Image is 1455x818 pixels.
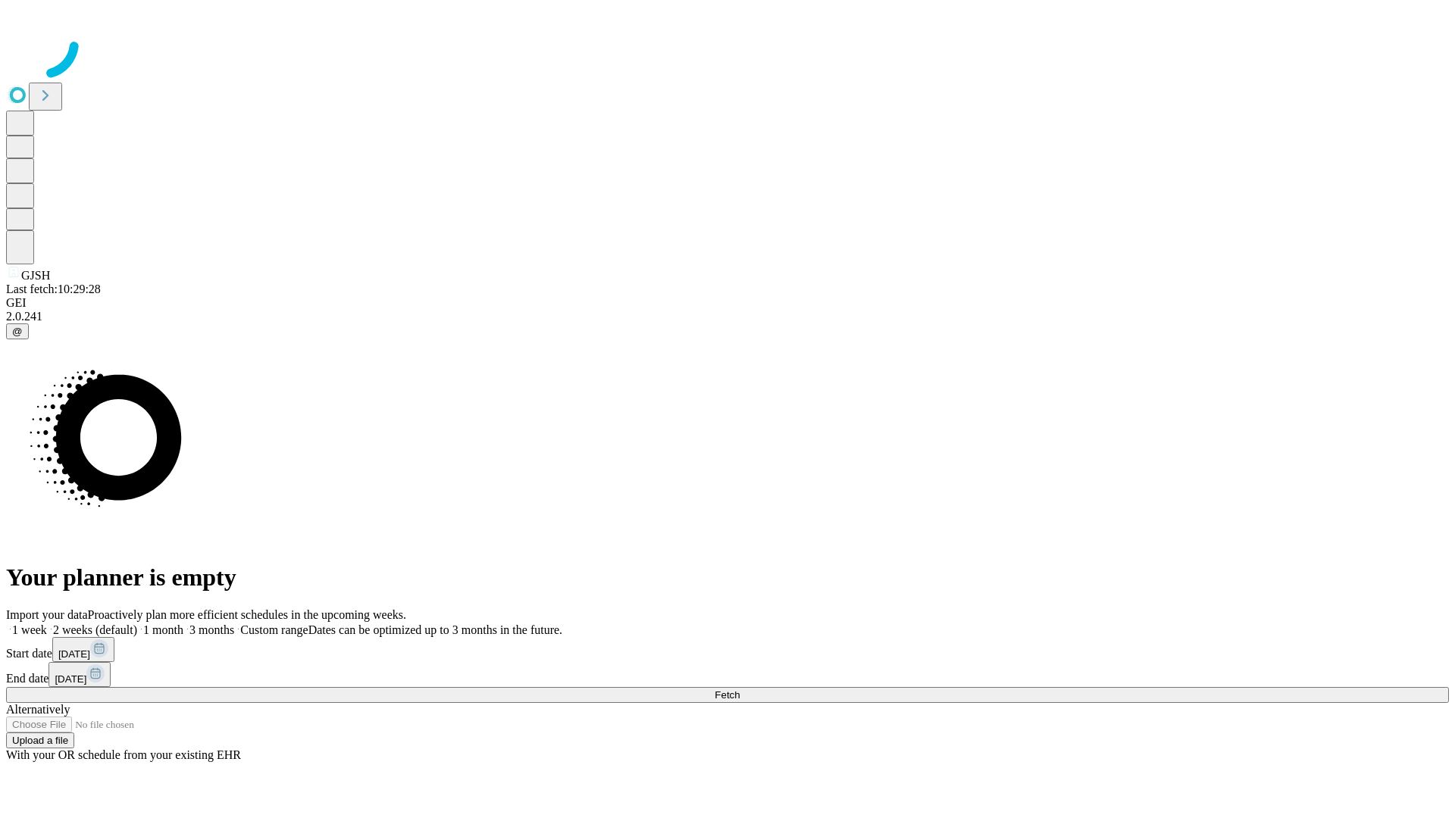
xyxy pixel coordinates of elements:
[6,732,74,748] button: Upload a file
[48,662,111,687] button: [DATE]
[6,296,1449,310] div: GEI
[88,608,406,621] span: Proactively plan more efficient schedules in the upcoming weeks.
[189,623,234,636] span: 3 months
[6,564,1449,592] h1: Your planner is empty
[6,310,1449,323] div: 2.0.241
[6,662,1449,687] div: End date
[6,283,101,295] span: Last fetch: 10:29:28
[240,623,308,636] span: Custom range
[12,326,23,337] span: @
[6,323,29,339] button: @
[55,673,86,685] span: [DATE]
[308,623,562,636] span: Dates can be optimized up to 3 months in the future.
[53,623,137,636] span: 2 weeks (default)
[6,748,241,761] span: With your OR schedule from your existing EHR
[143,623,183,636] span: 1 month
[52,637,114,662] button: [DATE]
[21,269,50,282] span: GJSH
[715,689,740,701] span: Fetch
[58,648,90,660] span: [DATE]
[6,703,70,716] span: Alternatively
[6,687,1449,703] button: Fetch
[6,608,88,621] span: Import your data
[12,623,47,636] span: 1 week
[6,637,1449,662] div: Start date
